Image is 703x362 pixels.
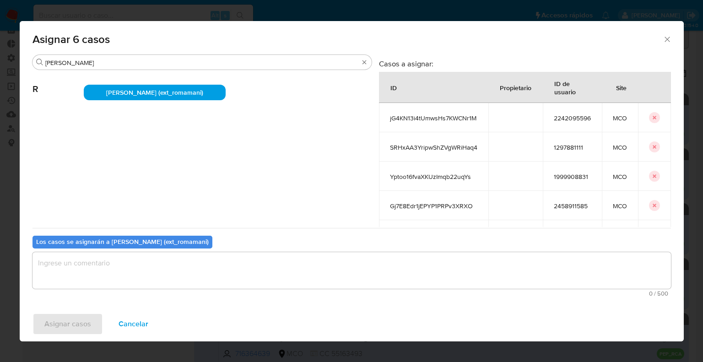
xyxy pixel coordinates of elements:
[554,173,591,181] span: 1999908831
[379,59,671,68] h3: Casos a asignar:
[84,85,226,100] div: [PERSON_NAME] (ext_romamani)
[390,143,477,151] span: SRHxAA3YripwShZVgWRiHaq4
[35,291,668,297] span: Máximo 500 caracteres
[106,88,203,97] span: [PERSON_NAME] (ext_romamani)
[649,171,660,182] button: icon-button
[390,202,477,210] span: Gj7E8Edr1jEPYP1PRPv3XRXO
[45,59,359,67] input: Buscar analista
[36,237,209,246] b: Los casos se asignarán a [PERSON_NAME] (ext_romamani)
[663,35,671,43] button: Cerrar ventana
[613,202,627,210] span: MCO
[605,76,638,98] div: Site
[649,112,660,123] button: icon-button
[489,76,542,98] div: Propietario
[649,200,660,211] button: icon-button
[613,114,627,122] span: MCO
[554,202,591,210] span: 2458911585
[390,173,477,181] span: Yptoo16fvaXKUzImqb22uqYs
[613,173,627,181] span: MCO
[32,70,84,95] span: R
[119,314,148,334] span: Cancelar
[32,34,663,45] span: Asignar 6 casos
[649,141,660,152] button: icon-button
[107,313,160,335] button: Cancelar
[554,114,591,122] span: 2242095596
[613,143,627,151] span: MCO
[543,72,601,103] div: ID de usuario
[554,143,591,151] span: 1297881111
[390,114,477,122] span: jG4KN13i4tUmwsHs7KWCNr1M
[36,59,43,66] button: Buscar
[20,21,684,341] div: assign-modal
[361,59,368,66] button: Borrar
[379,76,408,98] div: ID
